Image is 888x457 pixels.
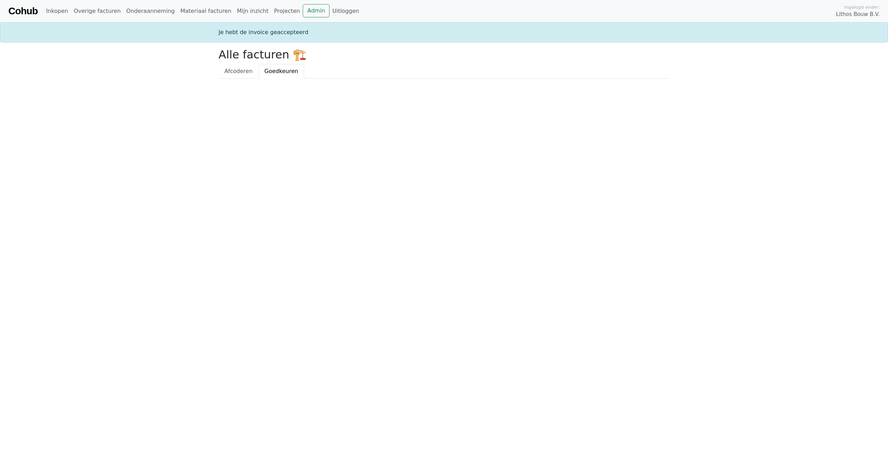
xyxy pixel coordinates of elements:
div: Je hebt de invoice geaccepteerd [214,28,674,37]
span: Lithos Bouw B.V. [836,10,880,18]
a: Projecten [271,4,303,18]
a: Mijn inzicht [234,4,271,18]
a: Afcoderen [219,64,259,79]
span: Goedkeuren [264,68,298,74]
a: Overige facturen [71,4,124,18]
a: Goedkeuren [259,64,304,79]
a: Uitloggen [330,4,362,18]
a: Materiaal facturen [177,4,234,18]
a: Onderaanneming [124,4,177,18]
span: Afcoderen [224,68,253,74]
h2: Alle facturen 🏗️ [219,48,669,61]
span: Ingelogd onder: [844,4,880,10]
a: Inkopen [43,4,71,18]
a: Cohub [8,3,38,19]
a: Admin [303,4,330,17]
